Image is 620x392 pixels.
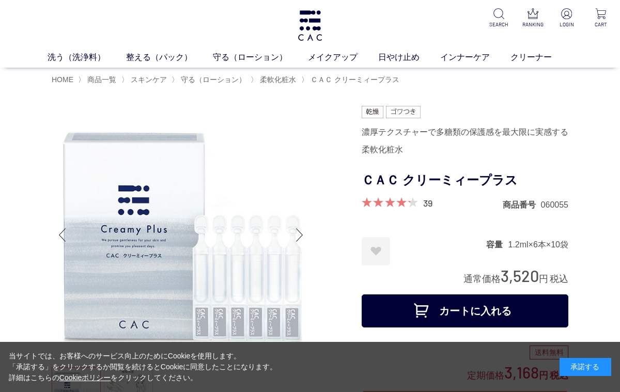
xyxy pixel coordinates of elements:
[48,51,126,64] a: 洗う（洗浄料）
[301,75,402,85] li: 〉
[560,358,611,376] div: 承諾する
[508,239,568,250] dd: 1.2ml×6本×10袋
[362,123,568,159] div: 濃厚テクスチャーで多糖類の保護感を最大限に実感する柔軟化粧水
[59,373,111,382] a: Cookieポリシー
[126,51,213,64] a: 整える（パック）
[9,351,277,383] div: 当サイトでは、お客様へのサービス向上のためにCookieを使用します。 「承諾する」をクリックするか閲覧を続けるとCookieに同意したことになります。 詳細はこちらの をクリックしてください。
[362,294,568,327] button: カートに入れる
[463,274,501,284] span: 通常価格
[440,51,510,64] a: インナーケア
[362,106,383,118] img: 乾燥
[289,214,310,256] div: Next slide
[488,21,509,28] p: SEARCH
[87,75,116,84] span: 商品一覧
[251,75,299,85] li: 〉
[179,75,246,84] a: 守る（ローション）
[131,75,167,84] span: スキンケア
[486,239,508,250] dt: 容量
[78,75,119,85] li: 〉
[52,75,73,84] a: HOME
[556,21,578,28] p: LOGIN
[311,75,399,84] span: ＣＡＣ クリーミィープラス
[386,106,421,118] img: ゴワつき
[590,21,612,28] p: CART
[172,75,249,85] li: 〉
[550,274,568,284] span: 税込
[503,199,541,210] dt: 商品番号
[501,266,539,285] span: 3,520
[85,75,116,84] a: 商品一覧
[522,21,544,28] p: RANKING
[129,75,167,84] a: スキンケア
[541,199,568,210] dd: 060055
[510,51,572,64] a: クリーナー
[297,10,323,41] img: logo
[539,274,548,284] span: 円
[181,75,246,84] span: 守る（ローション）
[308,51,378,64] a: メイクアップ
[52,214,72,256] div: Previous slide
[121,75,169,85] li: 〉
[522,8,544,28] a: RANKING
[590,8,612,28] a: CART
[362,237,390,265] a: お気に入りに登録する
[258,75,296,84] a: 柔軟化粧水
[260,75,296,84] span: 柔軟化粧水
[423,197,432,209] a: 39
[362,169,568,192] h1: ＣＡＣ クリーミィープラス
[488,8,509,28] a: SEARCH
[52,106,310,364] img: ＣＡＣ クリーミィープラス
[378,51,440,64] a: 日やけ止め
[556,8,578,28] a: LOGIN
[308,75,399,84] a: ＣＡＣ クリーミィープラス
[213,51,308,64] a: 守る（ローション）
